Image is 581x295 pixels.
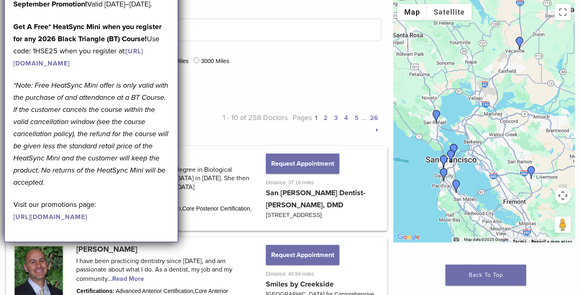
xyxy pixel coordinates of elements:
div: DR. Jennifer Chew [450,180,463,193]
button: Show satellite imagery [427,4,472,20]
div: Dr. Maryam Tabor [447,144,460,157]
p: Pages [288,112,382,136]
button: Toggle fullscreen view [555,4,571,20]
span: … [362,113,367,122]
a: Open this area in Google Maps (opens a new window) [395,232,422,242]
a: 3 [334,114,338,122]
button: Show street map [397,4,427,20]
button: Map camera controls [555,188,571,204]
div: Dr. Reza Moezi [513,37,526,50]
strong: Get A Free* HeatSync Mini when you register for any 2026 Black Triangle (BT) Course! [13,22,161,43]
img: Google [395,232,422,242]
a: 2 [324,114,328,122]
em: *Note: Free HeatSync Mini offer is only valid with the purchase of and attendance at a BT Course.... [13,81,168,187]
a: Terms (opens in new tab) [513,239,527,244]
a: 4 [344,114,348,122]
label: 3000 Miles [201,57,229,66]
button: Request Appointment [266,245,339,265]
div: Dr. Edward Orson [445,150,458,163]
div: Andrew Dela Rama [437,168,450,181]
a: 5 [355,114,359,122]
button: Keyboard shortcuts [454,237,459,242]
button: Drag Pegman onto the map to open Street View [555,217,571,233]
div: Dr. Dipa Cappelen [430,110,443,123]
button: Request Appointment [266,154,339,174]
a: 1 [315,114,317,122]
a: 26 [370,114,378,122]
a: [URL][DOMAIN_NAME] [13,47,143,67]
a: [URL][DOMAIN_NAME] [13,213,87,221]
div: Li Jia Sheng [437,155,450,168]
span: Map data ©2025 Google [464,237,508,242]
a: Back To Top [445,265,526,286]
p: 1 - 10 of 258 Doctors [194,112,288,136]
div: Dr. Maggie Chao [525,166,538,179]
p: Use code: 1HSE25 when you register at: [13,21,169,69]
p: Visit our promotions page: [13,198,169,223]
a: Report a map error [531,239,573,244]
